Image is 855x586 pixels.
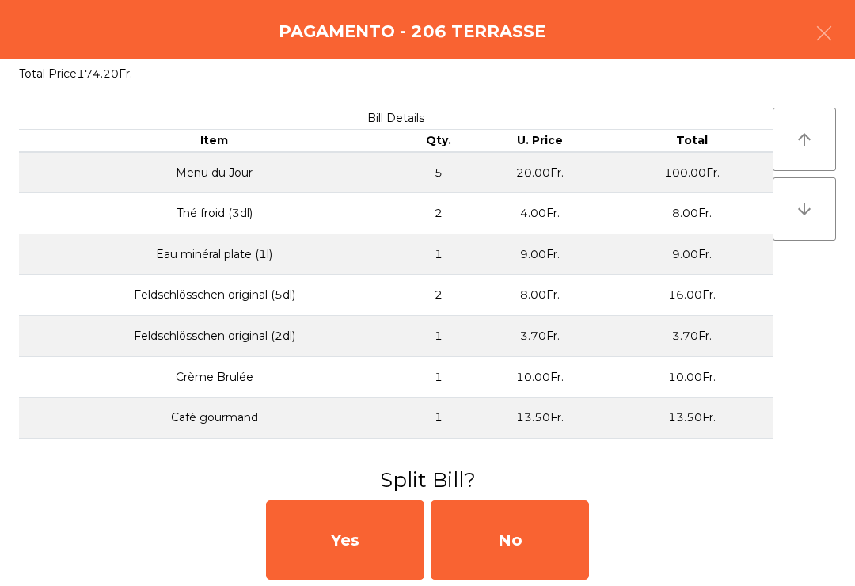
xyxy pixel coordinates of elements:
[468,193,612,234] td: 4.00Fr.
[409,193,468,234] td: 2
[431,500,589,580] div: No
[468,356,612,398] td: 10.00Fr.
[468,398,612,439] td: 13.50Fr.
[612,193,773,234] td: 8.00Fr.
[19,193,409,234] td: Thé froid (3dl)
[409,356,468,398] td: 1
[19,398,409,439] td: Café gourmand
[409,398,468,439] td: 1
[773,177,836,241] button: arrow_downward
[468,438,612,478] td: 14.00Fr.
[612,398,773,439] td: 13.50Fr.
[795,200,814,219] i: arrow_downward
[409,234,468,275] td: 1
[612,130,773,152] th: Total
[266,500,424,580] div: Yes
[279,20,545,44] h4: Pagamento - 206 TERRASSE
[612,438,773,478] td: 14.00Fr.
[12,466,843,494] h3: Split Bill?
[468,130,612,152] th: U. Price
[468,234,612,275] td: 9.00Fr.
[409,152,468,193] td: 5
[19,234,409,275] td: Eau minéral plate (1l)
[612,356,773,398] td: 10.00Fr.
[19,356,409,398] td: Crème Brulée
[612,316,773,357] td: 3.70Fr.
[612,152,773,193] td: 100.00Fr.
[612,275,773,316] td: 16.00Fr.
[773,108,836,171] button: arrow_upward
[612,234,773,275] td: 9.00Fr.
[19,438,409,478] td: Coupe vermicelles
[77,67,132,81] span: 174.20Fr.
[409,438,468,478] td: 1
[19,316,409,357] td: Feldschlösschen original (2dl)
[19,275,409,316] td: Feldschlösschen original (5dl)
[468,275,612,316] td: 8.00Fr.
[468,316,612,357] td: 3.70Fr.
[409,316,468,357] td: 1
[795,130,814,149] i: arrow_upward
[19,152,409,193] td: Menu du Jour
[19,67,77,81] span: Total Price
[367,111,424,125] span: Bill Details
[19,130,409,152] th: Item
[409,130,468,152] th: Qty.
[409,275,468,316] td: 2
[468,152,612,193] td: 20.00Fr.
